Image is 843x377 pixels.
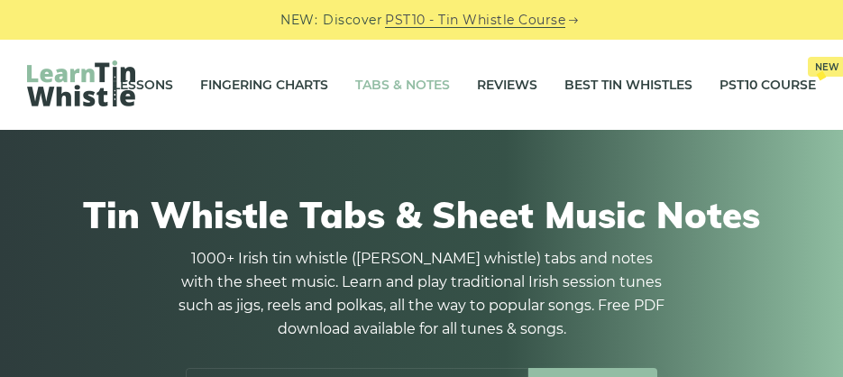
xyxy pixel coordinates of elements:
a: PST10 CourseNew [719,62,816,107]
p: 1000+ Irish tin whistle ([PERSON_NAME] whistle) tabs and notes with the sheet music. Learn and pl... [179,247,665,341]
a: Reviews [477,62,537,107]
img: LearnTinWhistle.com [27,60,135,106]
a: Fingering Charts [200,62,328,107]
h1: Tin Whistle Tabs & Sheet Music Notes [36,193,807,236]
a: Best Tin Whistles [564,62,692,107]
a: Tabs & Notes [355,62,450,107]
a: Lessons [113,62,173,107]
